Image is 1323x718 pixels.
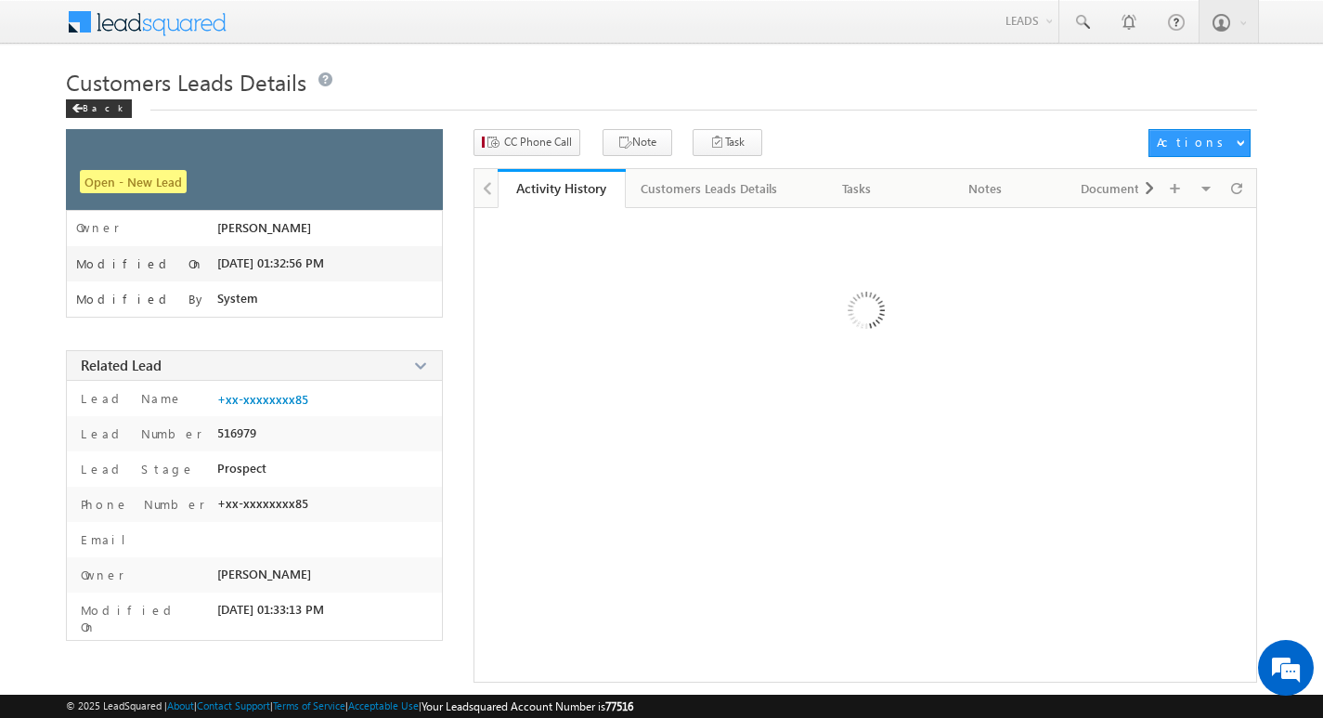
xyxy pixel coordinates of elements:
button: Note [603,129,672,156]
div: Documents [1065,177,1161,200]
a: Tasks [794,169,922,208]
img: Loading ... [769,217,961,410]
label: Email [76,531,140,548]
a: Notes [922,169,1050,208]
div: Activity History [512,179,612,197]
label: Modified On [76,256,204,271]
span: Your Leadsquared Account Number is [422,699,633,713]
span: [PERSON_NAME] [217,567,311,581]
label: Phone Number [76,496,205,513]
span: [DATE] 01:32:56 PM [217,255,324,270]
div: Notes [937,177,1033,200]
div: Back [66,99,132,118]
label: Owner [76,220,120,235]
label: Lead Number [76,425,202,442]
div: Actions [1157,134,1230,150]
span: Prospect [217,461,266,476]
div: Tasks [809,177,905,200]
button: Actions [1148,129,1251,157]
span: 516979 [217,425,256,440]
a: Terms of Service [273,699,345,711]
span: CC Phone Call [504,134,572,150]
div: Customers Leads Details [641,177,777,200]
a: Acceptable Use [348,699,419,711]
span: 77516 [605,699,633,713]
a: +xx-xxxxxxxx85 [217,392,308,407]
button: CC Phone Call [473,129,580,156]
button: Task [693,129,762,156]
label: Owner [76,567,124,583]
label: Lead Stage [76,461,195,477]
a: Customers Leads Details [626,169,794,208]
label: Modified On [76,602,207,635]
span: +xx-xxxxxxxx85 [217,496,308,511]
a: About [167,699,194,711]
span: Related Lead [81,356,162,374]
span: [PERSON_NAME] [217,220,311,235]
span: System [217,291,258,306]
span: Open - New Lead [80,170,187,193]
span: Customers Leads Details [66,67,306,97]
a: Documents [1050,169,1178,208]
label: Modified By [76,292,207,307]
span: [DATE] 01:33:13 PM [217,602,324,617]
label: Lead Name [76,390,183,407]
a: Activity History [498,169,626,208]
a: Contact Support [197,699,270,711]
span: © 2025 LeadSquared | | | | | [66,698,633,715]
